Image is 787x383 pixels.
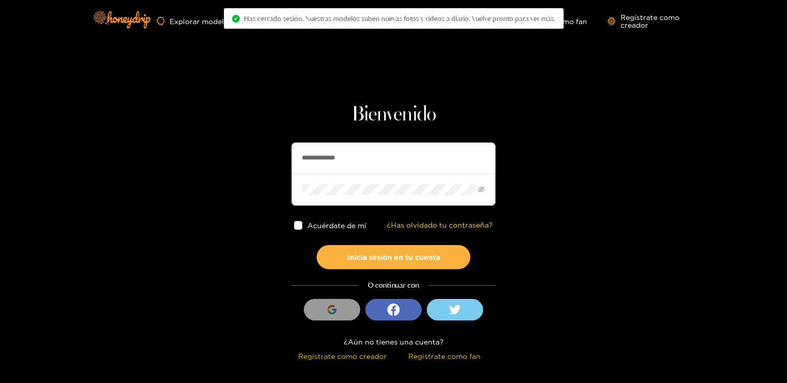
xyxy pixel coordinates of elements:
[368,280,419,290] font: O continuar con
[351,105,436,125] font: Bienvenido
[232,15,240,23] span: círculo de control
[344,338,444,346] font: ¿Aún no tienes una cuenta?
[347,253,440,261] font: Inicia sesión en tu cuenta
[408,352,481,360] font: Regístrate como fan
[317,245,470,269] button: Inicia sesión en tu cuenta
[387,221,493,229] font: ¿Has olvidado tu contraseña?
[298,352,387,360] font: Regístrate como creador
[244,14,555,23] font: Has cerrado sesión. Nuestras modelos suben nuevas fotos y videos a diario. Vuelve pronto para ver...
[308,221,367,229] font: Acuérdate de mí
[170,17,232,25] font: Explorar modelos
[478,186,485,193] span: invisible para los ojos
[608,13,701,29] a: Regístrate como creador
[157,17,232,26] a: Explorar modelos
[620,13,679,29] font: Regístrate como creador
